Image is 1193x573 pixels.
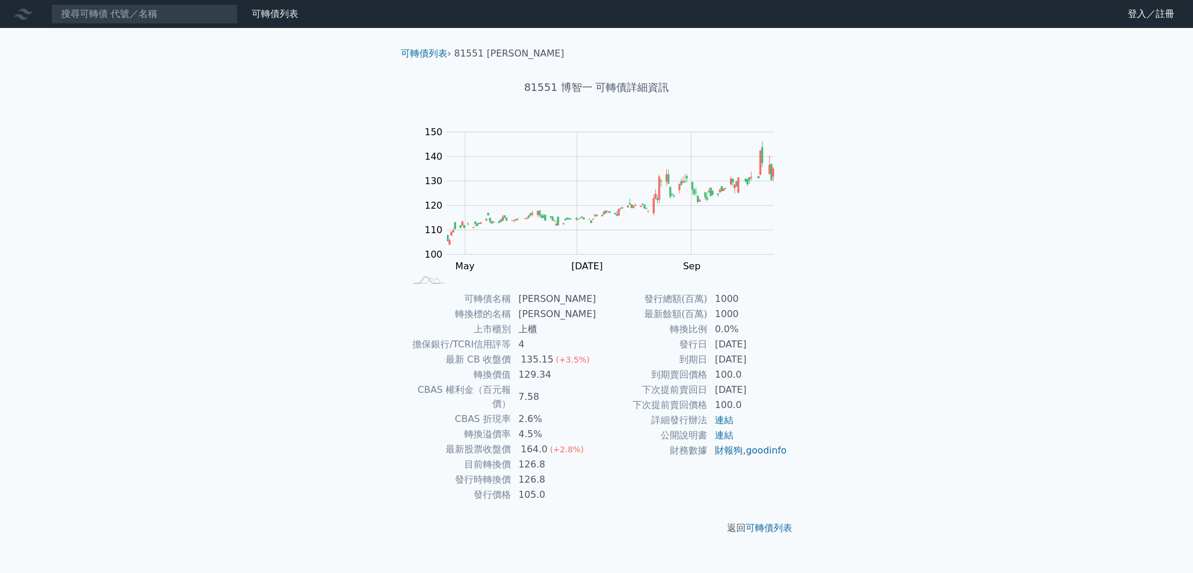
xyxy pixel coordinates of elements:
td: 下次提前賣回日 [596,382,708,398]
td: 4 [511,337,596,352]
td: [DATE] [708,337,788,352]
tspan: May [456,261,475,272]
tspan: 150 [425,126,443,138]
tspan: 100 [425,249,443,260]
g: Chart [419,126,792,272]
td: 0.0% [708,322,788,337]
td: 轉換比例 [596,322,708,337]
td: 擔保銀行/TCRI信用評等 [405,337,511,352]
td: 目前轉換價 [405,457,511,472]
td: 最新股票收盤價 [405,442,511,457]
td: 轉換標的名稱 [405,307,511,322]
a: 可轉債列表 [746,522,792,533]
td: 下次提前賣回價格 [596,398,708,413]
td: 126.8 [511,457,596,472]
li: 81551 [PERSON_NAME] [454,47,564,61]
div: 164.0 [518,442,550,456]
td: 129.34 [511,367,596,382]
td: CBAS 折現率 [405,412,511,427]
a: 財報狗 [715,445,743,456]
span: (+3.5%) [556,355,590,364]
td: 7.58 [511,382,596,412]
span: (+2.8%) [550,445,584,454]
a: 登入／註冊 [1118,5,1184,23]
td: 轉換價值 [405,367,511,382]
td: 發行日 [596,337,708,352]
td: 1000 [708,291,788,307]
p: 返回 [391,521,802,535]
tspan: 120 [425,200,443,211]
li: › [401,47,451,61]
a: 可轉債列表 [401,48,447,59]
td: 100.0 [708,367,788,382]
input: 搜尋可轉債 代號／名稱 [51,4,238,24]
td: 4.5% [511,427,596,442]
td: [DATE] [708,352,788,367]
td: 發行時轉換價 [405,472,511,487]
a: 連結 [715,430,733,441]
tspan: [DATE] [571,261,603,272]
td: [PERSON_NAME] [511,291,596,307]
td: 最新餘額(百萬) [596,307,708,322]
tspan: 140 [425,151,443,162]
td: 公開說明書 [596,428,708,443]
td: 可轉債名稱 [405,291,511,307]
td: 126.8 [511,472,596,487]
td: , [708,443,788,458]
tspan: 130 [425,175,443,187]
a: 可轉債列表 [252,8,298,19]
td: 1000 [708,307,788,322]
td: 上市櫃別 [405,322,511,337]
a: goodinfo [746,445,786,456]
tspan: 110 [425,224,443,235]
td: [DATE] [708,382,788,398]
td: CBAS 權利金（百元報價） [405,382,511,412]
td: [PERSON_NAME] [511,307,596,322]
tspan: Sep [683,261,700,272]
td: 105.0 [511,487,596,502]
div: 135.15 [518,353,556,367]
td: 最新 CB 收盤價 [405,352,511,367]
td: 到期日 [596,352,708,367]
td: 財務數據 [596,443,708,458]
a: 連結 [715,414,733,426]
td: 100.0 [708,398,788,413]
td: 上櫃 [511,322,596,337]
h1: 81551 博智一 可轉債詳細資訊 [391,79,802,96]
td: 轉換溢價率 [405,427,511,442]
td: 2.6% [511,412,596,427]
td: 發行總額(百萬) [596,291,708,307]
td: 發行價格 [405,487,511,502]
td: 到期賣回價格 [596,367,708,382]
td: 詳細發行辦法 [596,413,708,428]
